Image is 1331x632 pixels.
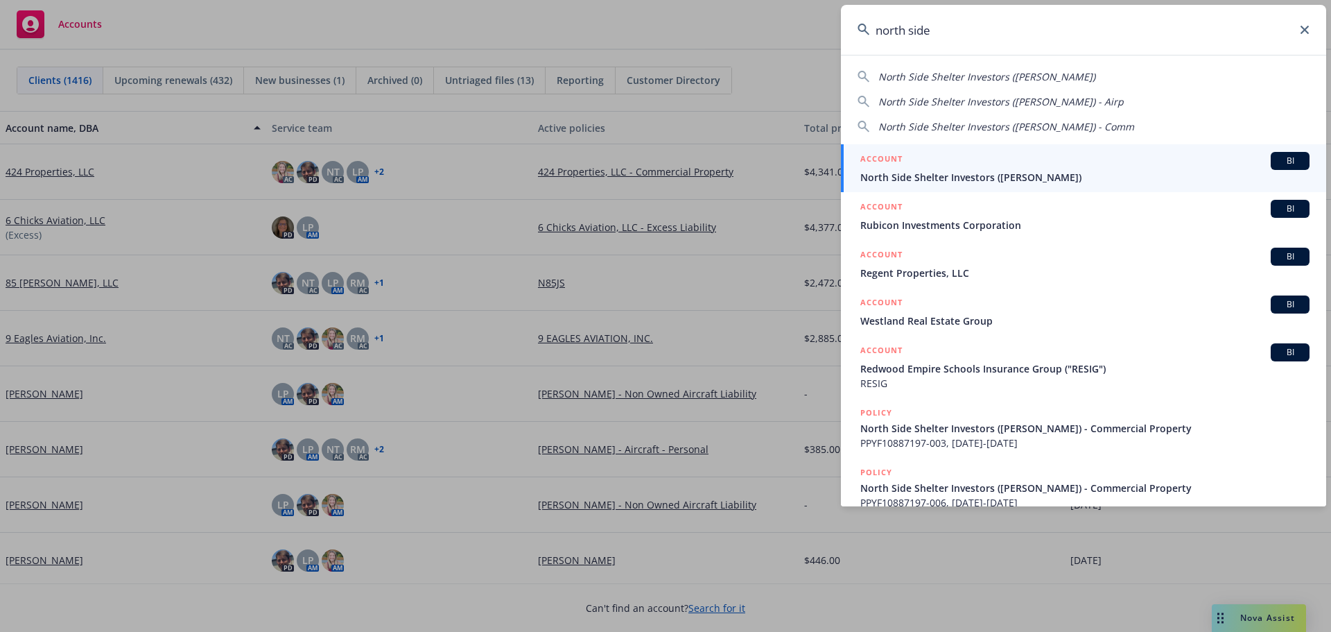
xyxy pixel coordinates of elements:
[860,170,1310,185] span: North Side Shelter Investors ([PERSON_NAME])
[860,421,1310,436] span: North Side Shelter Investors ([PERSON_NAME]) - Commercial Property
[841,144,1326,192] a: ACCOUNTBINorth Side Shelter Investors ([PERSON_NAME])
[860,296,903,312] h5: ACCOUNT
[841,336,1326,398] a: ACCOUNTBIRedwood Empire Schools Insurance Group ("RESIG")RESIG
[878,120,1134,133] span: North Side Shelter Investors ([PERSON_NAME]) - Comm
[860,466,892,479] h5: POLICY
[878,95,1124,108] span: North Side Shelter Investors ([PERSON_NAME]) - Airp
[860,343,903,360] h5: ACCOUNT
[860,361,1310,376] span: Redwood Empire Schools Insurance Group ("RESIG")
[841,398,1326,458] a: POLICYNorth Side Shelter Investors ([PERSON_NAME]) - Commercial PropertyPPYF10887197-003, [DATE]-...
[860,218,1310,232] span: Rubicon Investments Corporation
[841,192,1326,240] a: ACCOUNTBIRubicon Investments Corporation
[1276,203,1304,215] span: BI
[860,406,892,420] h5: POLICY
[860,152,903,169] h5: ACCOUNT
[841,5,1326,55] input: Search...
[860,266,1310,280] span: Regent Properties, LLC
[860,248,903,264] h5: ACCOUNT
[1276,298,1304,311] span: BI
[860,200,903,216] h5: ACCOUNT
[860,314,1310,328] span: Westland Real Estate Group
[860,481,1310,495] span: North Side Shelter Investors ([PERSON_NAME]) - Commercial Property
[1276,155,1304,167] span: BI
[1276,346,1304,359] span: BI
[1276,250,1304,263] span: BI
[878,70,1095,83] span: North Side Shelter Investors ([PERSON_NAME])
[860,495,1310,510] span: PPYF10887197-006, [DATE]-[DATE]
[860,376,1310,391] span: RESIG
[860,436,1310,450] span: PPYF10887197-003, [DATE]-[DATE]
[841,288,1326,336] a: ACCOUNTBIWestland Real Estate Group
[841,458,1326,518] a: POLICYNorth Side Shelter Investors ([PERSON_NAME]) - Commercial PropertyPPYF10887197-006, [DATE]-...
[841,240,1326,288] a: ACCOUNTBIRegent Properties, LLC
